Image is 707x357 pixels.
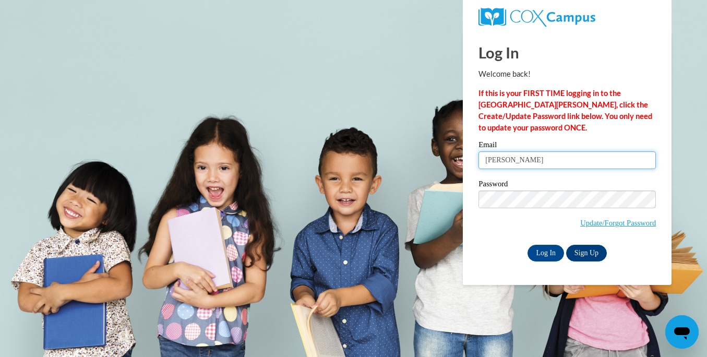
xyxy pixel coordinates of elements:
[665,315,699,349] iframe: Button to launch messaging window
[478,89,652,132] strong: If this is your FIRST TIME logging in to the [GEOGRAPHIC_DATA][PERSON_NAME], click the Create/Upd...
[478,8,595,27] img: COX Campus
[580,219,656,227] a: Update/Forgot Password
[528,245,564,261] input: Log In
[478,8,656,27] a: COX Campus
[478,141,656,151] label: Email
[478,42,656,63] h1: Log In
[478,180,656,191] label: Password
[478,68,656,80] p: Welcome back!
[566,245,607,261] a: Sign Up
